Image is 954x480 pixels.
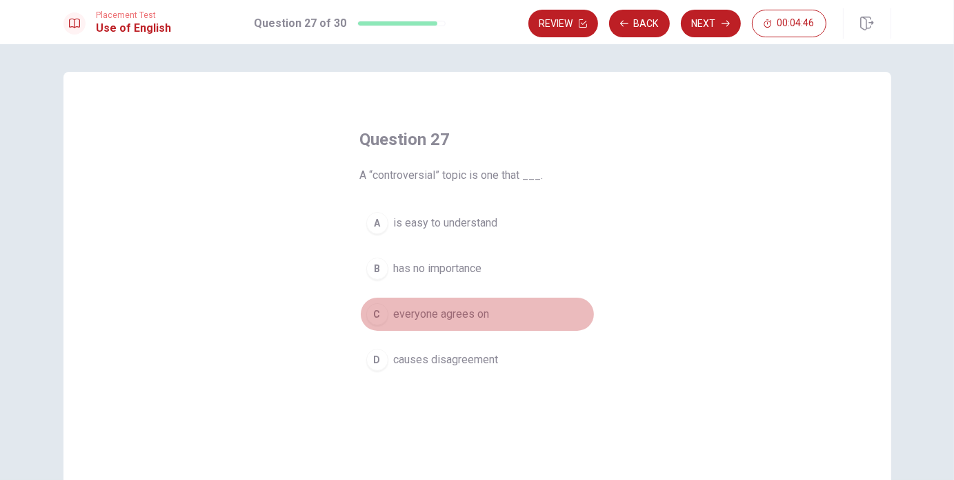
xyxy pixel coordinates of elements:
[97,10,172,20] span: Placement Test
[360,297,595,332] button: Ceveryone agrees on
[366,212,388,234] div: A
[394,352,499,368] span: causes disagreement
[528,10,598,37] button: Review
[360,251,595,286] button: Bhas no importance
[366,303,388,325] div: C
[360,167,595,184] span: A “controversial” topic is one that ___.
[97,20,172,37] h1: Use of English
[752,10,826,37] button: 00:04:46
[360,343,595,377] button: Dcauses disagreement
[777,18,815,29] span: 00:04:46
[360,206,595,240] button: Ais easy to understand
[394,260,482,277] span: has no importance
[366,349,388,371] div: D
[681,10,741,37] button: Next
[394,306,490,323] span: everyone agrees on
[254,15,346,32] h1: Question 27 of 30
[394,215,498,231] span: is easy to understand
[609,10,670,37] button: Back
[360,128,595,151] h4: Question 27
[366,258,388,280] div: B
